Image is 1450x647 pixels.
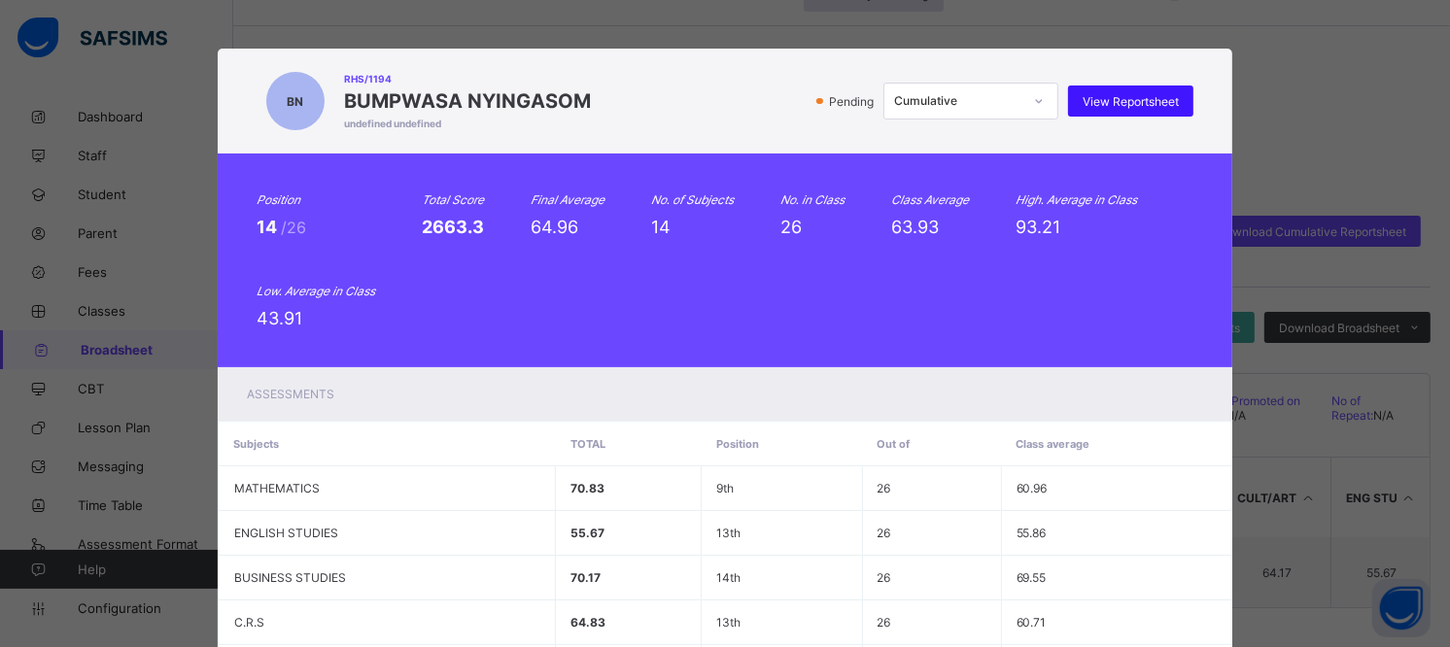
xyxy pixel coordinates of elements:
span: 60.71 [1017,615,1047,630]
span: 63.93 [891,217,939,237]
span: 64.96 [531,217,578,237]
i: No. in Class [780,192,845,207]
span: View Reportsheet [1083,94,1179,109]
i: Total Score [422,192,484,207]
span: 14th [716,570,741,585]
span: 2663.3 [422,217,484,237]
span: Assessments [247,387,334,401]
i: Position [257,192,300,207]
span: 60.96 [1017,481,1048,495]
span: Subjects [233,437,279,451]
span: MATHEMATICS [234,481,320,495]
span: 13th [716,615,741,630]
span: 14 [257,217,281,237]
span: 26 [878,570,891,585]
span: BUMPWASA NYINGASOM [344,89,591,113]
span: RHS/1194 [344,73,591,85]
span: BN [287,94,303,109]
span: 70.83 [570,481,604,495]
span: 14 [651,217,671,237]
span: undefined undefined [344,118,591,129]
span: 26 [878,615,891,630]
span: 93.21 [1016,217,1060,237]
span: Out of [877,437,910,451]
span: BUSINESS STUDIES [234,570,346,585]
span: Class average [1016,437,1089,451]
span: 55.67 [570,526,604,540]
span: Pending [827,94,880,109]
span: 26 [878,481,891,495]
i: High. Average in Class [1016,192,1137,207]
span: 55.86 [1017,526,1047,540]
span: 9th [716,481,734,495]
i: Low. Average in Class [257,284,375,298]
i: No. of Subjects [651,192,734,207]
span: 70.17 [570,570,601,585]
span: 69.55 [1017,570,1047,585]
span: ENGLISH STUDIES [234,526,338,540]
i: Class Average [891,192,969,207]
span: /26 [281,218,306,237]
span: Position [716,437,759,451]
span: 13th [716,526,741,540]
span: 64.83 [570,615,605,630]
i: Final Average [531,192,604,207]
span: Total [570,437,605,451]
div: Cumulative [894,94,1022,109]
span: C.R.S [234,615,264,630]
span: 43.91 [257,308,302,328]
span: 26 [780,217,802,237]
span: 26 [878,526,891,540]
